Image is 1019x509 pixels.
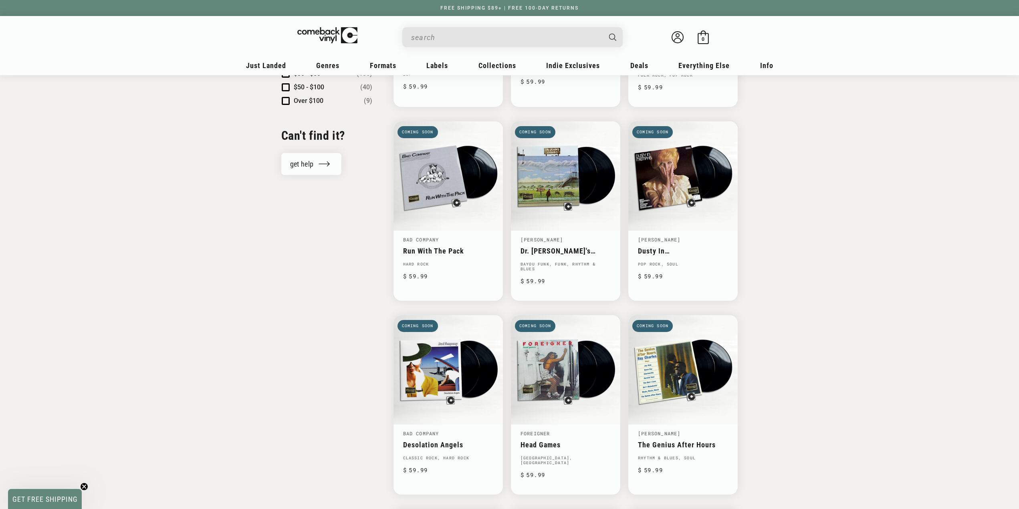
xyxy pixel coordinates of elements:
a: [PERSON_NAME] [521,236,563,243]
span: Info [760,61,773,70]
span: GET FREE SHIPPING [12,495,78,503]
a: FREE SHIPPING $89+ | FREE 100-DAY RETURNS [432,5,587,11]
a: Foreigner [521,430,550,437]
span: Everything Else [678,61,730,70]
a: Run With The Pack [403,247,493,255]
span: Formats [370,61,396,70]
a: Bad Company [403,236,439,243]
a: [PERSON_NAME] [638,236,681,243]
span: Just Landed [246,61,286,70]
a: Dr. [PERSON_NAME]'s Gumbo [521,247,611,255]
input: When autocomplete results are available use up and down arrows to review and enter to select [411,29,601,46]
a: [PERSON_NAME] [638,430,681,437]
div: GET FREE SHIPPINGClose teaser [8,489,82,509]
a: Head Games [521,441,611,449]
a: Desolation Angels [403,441,493,449]
span: Genres [316,61,339,70]
span: Number of products: (40) [360,82,372,92]
a: get help [281,153,342,175]
h2: Can't find it? [281,128,373,143]
span: Number of products: (9) [364,96,372,106]
span: $50 - $100 [294,83,324,91]
a: Dusty In [GEOGRAPHIC_DATA] [638,247,728,255]
span: 0 [702,36,704,42]
span: Collections [478,61,516,70]
button: Close teaser [80,483,88,491]
span: Labels [426,61,448,70]
div: Search [402,27,623,47]
span: Deals [630,61,648,70]
a: Bad Company [403,430,439,437]
span: Over $100 [294,97,323,105]
button: Search [602,27,624,47]
a: The Genius After Hours [638,441,728,449]
span: Indie Exclusives [546,61,600,70]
